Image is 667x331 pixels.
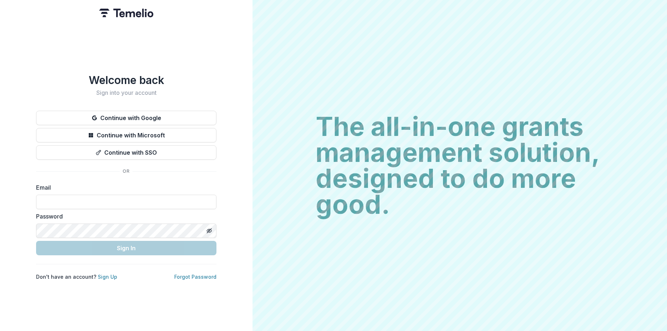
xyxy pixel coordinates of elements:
button: Continue with Google [36,111,216,125]
button: Continue with Microsoft [36,128,216,142]
a: Forgot Password [174,274,216,280]
img: Temelio [99,9,153,17]
p: Don't have an account? [36,273,117,281]
h2: Sign into your account [36,89,216,96]
a: Sign Up [98,274,117,280]
h1: Welcome back [36,74,216,87]
button: Toggle password visibility [203,225,215,237]
button: Sign In [36,241,216,255]
label: Email [36,183,212,192]
label: Password [36,212,212,221]
button: Continue with SSO [36,145,216,160]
